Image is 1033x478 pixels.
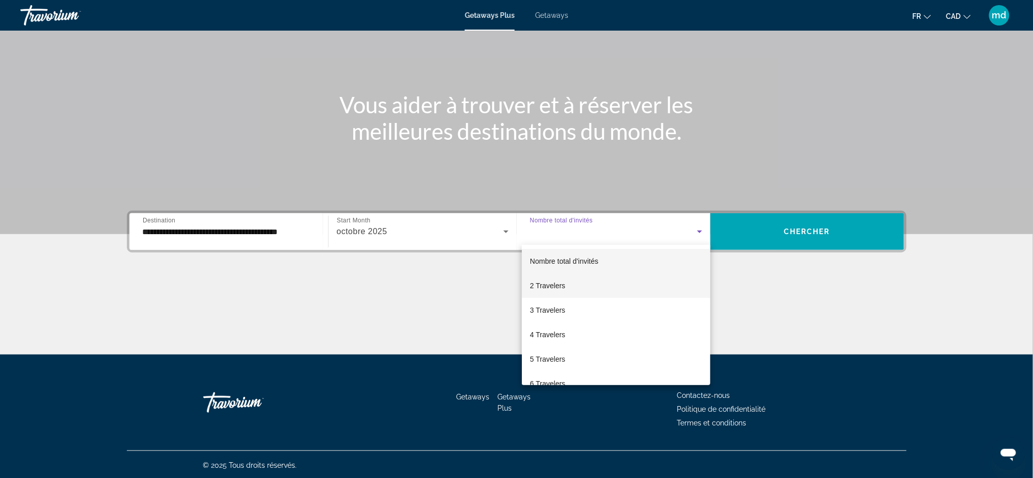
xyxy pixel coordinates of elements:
[530,304,565,316] span: 3 Travelers
[530,280,565,292] span: 2 Travelers
[530,353,565,365] span: 5 Travelers
[530,257,598,265] span: Nombre total d'invités
[530,378,565,390] span: 6 Travelers
[530,329,565,341] span: 4 Travelers
[992,437,1025,470] iframe: Bouton de lancement de la fenêtre de messagerie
